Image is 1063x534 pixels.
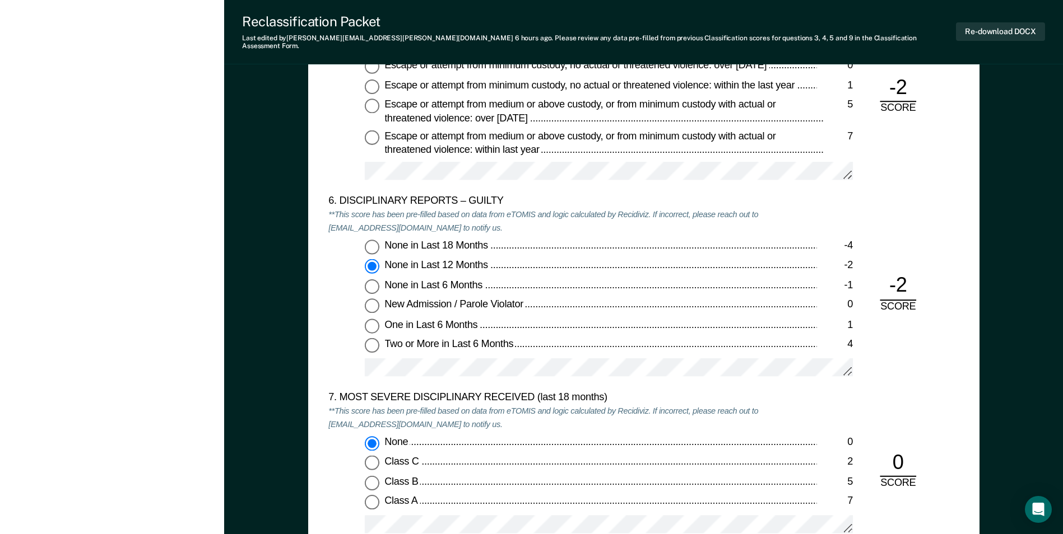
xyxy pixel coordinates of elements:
[328,391,816,405] div: 7. MOST SEVERE DISCIPLINARY RECEIVED (last 18 months)
[365,299,379,313] input: New Admission / Parole Violator0
[816,59,853,73] div: 0
[871,301,925,314] div: SCORE
[816,495,853,509] div: 7
[328,195,816,208] div: 6. DISCIPLINARY REPORTS – GUILTY
[365,99,379,113] input: Escape or attempt from medium or above custody, or from minimum custody with actual or threatened...
[242,34,956,50] div: Last edited by [PERSON_NAME][EMAIL_ADDRESS][PERSON_NAME][DOMAIN_NAME] . Please review any data pr...
[816,299,853,312] div: 0
[384,436,410,447] span: None
[816,456,853,470] div: 2
[816,79,853,92] div: 1
[384,456,421,467] span: Class C
[880,273,916,301] div: -2
[242,13,956,30] div: Reclassification Packet
[816,259,853,273] div: -2
[384,318,480,330] span: One in Last 6 Months
[816,318,853,332] div: 1
[384,99,776,123] span: Escape or attempt from medium or above custody, or from minimum custody with actual or threatened...
[328,209,758,233] em: **This score has been pre-filled based on data from eTOMIS and logic calculated by Recidiviz. If ...
[365,240,379,254] input: None in Last 18 Months-4
[384,240,490,251] span: None in Last 18 Months
[816,436,853,449] div: 0
[365,476,379,490] input: Class B5
[384,495,420,507] span: Class A
[384,259,490,270] span: None in Last 12 Months
[365,495,379,510] input: Class A7
[365,318,379,333] input: One in Last 6 Months1
[880,449,916,477] div: 0
[384,79,797,90] span: Escape or attempt from minimum custody, no actual or threatened violence: within the last year
[365,259,379,274] input: None in Last 12 Months-2
[823,99,853,112] div: 5
[365,279,379,294] input: None in Last 6 Months-1
[515,34,552,42] span: 6 hours ago
[816,240,853,253] div: -4
[365,59,379,74] input: Escape or attempt from minimum custody, no actual or threatened violence: over [DATE]0
[365,130,379,145] input: Escape or attempt from medium or above custody, or from minimum custody with actual or threatened...
[1025,496,1052,523] div: Open Intercom Messenger
[384,339,516,350] span: Two or More in Last 6 Months
[384,59,769,71] span: Escape or attempt from minimum custody, no actual or threatened violence: over [DATE]
[824,130,852,144] div: 7
[871,102,925,115] div: SCORE
[365,456,379,471] input: Class C2
[816,279,853,293] div: -1
[384,130,776,155] span: Escape or attempt from medium or above custody, or from minimum custody with actual or threatened...
[365,79,379,93] input: Escape or attempt from minimum custody, no actual or threatened violence: within the last year1
[956,22,1045,41] button: Re-download DOCX
[871,477,925,490] div: SCORE
[384,299,526,310] span: New Admission / Parole Violator
[880,74,916,102] div: -2
[816,476,853,489] div: 5
[384,279,484,291] span: None in Last 6 Months
[816,339,853,352] div: 4
[365,339,379,353] input: Two or More in Last 6 Months4
[365,436,379,451] input: None0
[328,406,758,429] em: **This score has been pre-filled based on data from eTOMIS and logic calculated by Recidiviz. If ...
[384,476,420,487] span: Class B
